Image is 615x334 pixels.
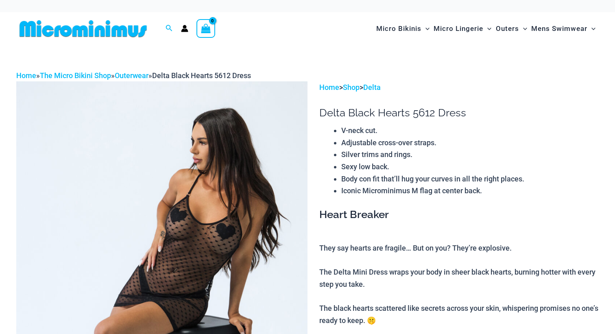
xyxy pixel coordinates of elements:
a: Micro LingerieMenu ToggleMenu Toggle [432,16,493,41]
a: Mens SwimwearMenu ToggleMenu Toggle [529,16,598,41]
a: Shop [343,83,360,92]
a: The Micro Bikini Shop [40,71,111,80]
span: Delta Black Hearts 5612 Dress [152,71,251,80]
span: » » » [16,71,251,80]
span: Menu Toggle [587,18,595,39]
p: > > [319,81,599,94]
span: Menu Toggle [519,18,527,39]
span: Mens Swimwear [531,18,587,39]
li: Adjustable cross-over straps. [341,137,599,149]
nav: Site Navigation [373,15,599,42]
span: Menu Toggle [483,18,491,39]
h1: Delta Black Hearts 5612 Dress [319,107,599,119]
li: Sexy low back. [341,161,599,173]
a: Account icon link [181,25,188,32]
span: Outers [496,18,519,39]
li: Iconic Microminimus M flag at center back. [341,185,599,197]
li: Silver trims and rings. [341,148,599,161]
img: MM SHOP LOGO FLAT [16,20,150,38]
li: Body con fit that’ll hug your curves in all the right places. [341,173,599,185]
a: Home [16,71,36,80]
a: OutersMenu ToggleMenu Toggle [494,16,529,41]
li: V-neck cut. [341,124,599,137]
a: Home [319,83,339,92]
span: Menu Toggle [421,18,430,39]
a: Delta [363,83,381,92]
a: Outerwear [115,71,148,80]
span: Micro Lingerie [434,18,483,39]
a: Search icon link [166,24,173,34]
span: Micro Bikinis [376,18,421,39]
a: Micro BikinisMenu ToggleMenu Toggle [374,16,432,41]
h3: Heart Breaker [319,208,599,222]
a: View Shopping Cart, empty [196,19,215,38]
